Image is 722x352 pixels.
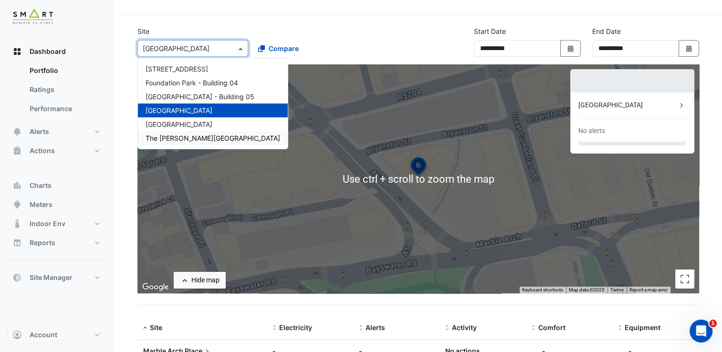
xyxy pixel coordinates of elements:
[150,323,162,331] span: Site
[12,273,22,282] app-icon: Site Manager
[30,330,57,340] span: Account
[252,40,305,57] button: Compare
[709,320,717,327] span: 1
[30,238,55,248] span: Reports
[8,122,107,141] button: Alerts
[30,127,49,136] span: Alerts
[30,273,73,282] span: Site Manager
[12,127,22,136] app-icon: Alerts
[452,323,477,331] span: Activity
[8,61,107,122] div: Dashboard
[22,99,107,118] a: Performance
[12,146,22,155] app-icon: Actions
[11,8,54,27] img: Company Logo
[146,79,238,87] span: Foundation Park - Building 04
[30,219,65,228] span: Indoor Env
[22,61,107,80] a: Portfolio
[8,233,107,252] button: Reports
[30,146,55,155] span: Actions
[610,287,624,292] a: Terms (opens in new tab)
[578,100,677,110] div: [GEOGRAPHIC_DATA]
[8,214,107,233] button: Indoor Env
[146,93,254,101] span: [GEOGRAPHIC_DATA] - Building 05
[592,26,621,36] label: End Date
[146,134,280,142] span: The [PERSON_NAME][GEOGRAPHIC_DATA]
[140,281,171,293] a: Open this area in Google Maps (opens a new window)
[408,156,429,179] img: site-pin-selected.svg
[578,126,605,136] div: No alerts
[569,287,605,292] span: Map data ©2025
[12,181,22,190] app-icon: Charts
[12,219,22,228] app-icon: Indoor Env
[12,238,22,248] app-icon: Reports
[146,65,208,73] span: [STREET_ADDRESS]
[675,269,694,289] button: Toggle fullscreen view
[279,323,312,331] span: Electricity
[191,275,220,285] div: Hide map
[146,120,212,128] span: [GEOGRAPHIC_DATA]
[629,287,668,292] a: Report a map error
[30,47,66,56] span: Dashboard
[137,58,288,149] ng-dropdown-panel: Options list
[625,323,660,331] span: Equipment
[137,26,149,36] label: Site
[685,44,693,52] fa-icon: Select Date
[30,200,52,209] span: Meters
[140,281,171,293] img: Google
[8,176,107,195] button: Charts
[12,200,22,209] app-icon: Meters
[366,323,385,331] span: Alerts
[30,181,52,190] span: Charts
[8,325,107,344] button: Account
[690,320,712,342] iframe: Intercom live chat
[8,141,107,160] button: Actions
[269,43,299,53] span: Compare
[8,42,107,61] button: Dashboard
[22,80,107,99] a: Ratings
[8,195,107,214] button: Meters
[8,268,107,287] button: Site Manager
[474,26,506,36] label: Start Date
[12,47,22,56] app-icon: Dashboard
[174,272,226,289] button: Hide map
[538,323,565,331] span: Comfort
[566,44,575,52] fa-icon: Select Date
[146,106,212,114] span: [GEOGRAPHIC_DATA]
[522,287,563,293] button: Keyboard shortcuts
